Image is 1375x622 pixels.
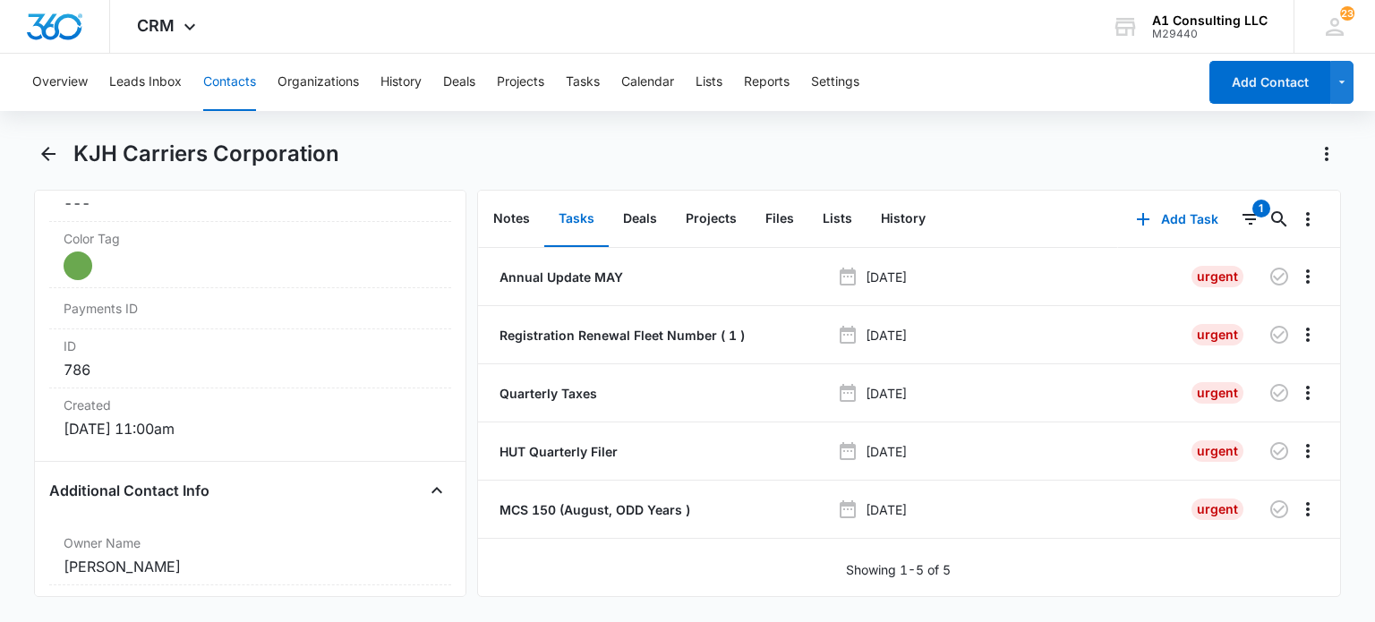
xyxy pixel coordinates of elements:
[1152,13,1268,28] div: account name
[1340,6,1354,21] div: notifications count
[64,337,436,355] dt: ID
[64,418,436,439] dd: [DATE] 11:00am
[866,268,907,286] p: [DATE]
[609,192,671,247] button: Deals
[64,533,436,552] label: Owner Name
[64,192,436,214] dd: ---
[32,54,88,111] button: Overview
[1294,262,1322,291] button: Overflow Menu
[866,442,907,461] p: [DATE]
[49,526,450,585] div: Owner Name[PERSON_NAME]
[808,192,867,247] button: Lists
[64,299,157,318] dt: Payments ID
[1294,437,1322,465] button: Overflow Menu
[423,476,451,505] button: Close
[64,556,436,577] div: [PERSON_NAME]
[1265,205,1294,234] button: Search...
[49,222,450,288] div: Color Tag
[544,192,609,247] button: Tasks
[1118,198,1236,241] button: Add Task
[1294,379,1322,407] button: Overflow Menu
[866,326,907,345] p: [DATE]
[1191,498,1243,520] div: Urgent
[1294,205,1322,234] button: Overflow Menu
[1191,440,1243,462] div: Urgent
[621,54,674,111] button: Calendar
[380,54,422,111] button: History
[1294,320,1322,349] button: Overflow Menu
[1191,324,1243,345] div: Urgent
[49,163,450,222] div: Next Contact Date---
[49,388,450,447] div: Created[DATE] 11:00am
[696,54,722,111] button: Lists
[64,396,436,414] dt: Created
[811,54,859,111] button: Settings
[671,192,751,247] button: Projects
[34,140,62,168] button: Back
[64,592,436,611] label: Phone Number Usage
[496,500,690,519] a: MCS 150 (August, ODD Years )
[1340,6,1354,21] span: 23
[846,560,951,579] p: Showing 1-5 of 5
[566,54,600,111] button: Tasks
[496,326,745,345] a: Registration Renewal Fleet Number ( 1 )
[49,329,450,388] div: ID786
[64,359,436,380] dd: 786
[1209,61,1330,104] button: Add Contact
[1152,28,1268,40] div: account id
[1312,140,1341,168] button: Actions
[137,16,175,35] span: CRM
[109,54,182,111] button: Leads Inbox
[744,54,790,111] button: Reports
[867,192,940,247] button: History
[203,54,256,111] button: Contacts
[443,54,475,111] button: Deals
[866,500,907,519] p: [DATE]
[751,192,808,247] button: Files
[866,384,907,403] p: [DATE]
[73,141,339,167] h1: KJH Carriers Corporation
[496,268,623,286] a: Annual Update MAY
[278,54,359,111] button: Organizations
[1191,382,1243,404] div: Urgent
[1294,495,1322,524] button: Overflow Menu
[49,288,450,329] div: Payments ID
[496,384,597,403] a: Quarterly Taxes
[64,229,436,248] label: Color Tag
[479,192,544,247] button: Notes
[49,480,209,501] h4: Additional Contact Info
[1252,200,1270,217] div: 1 items
[1191,266,1243,287] div: Urgent
[1236,205,1265,234] button: Filters
[496,442,618,461] a: HUT Quarterly Filer
[497,54,544,111] button: Projects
